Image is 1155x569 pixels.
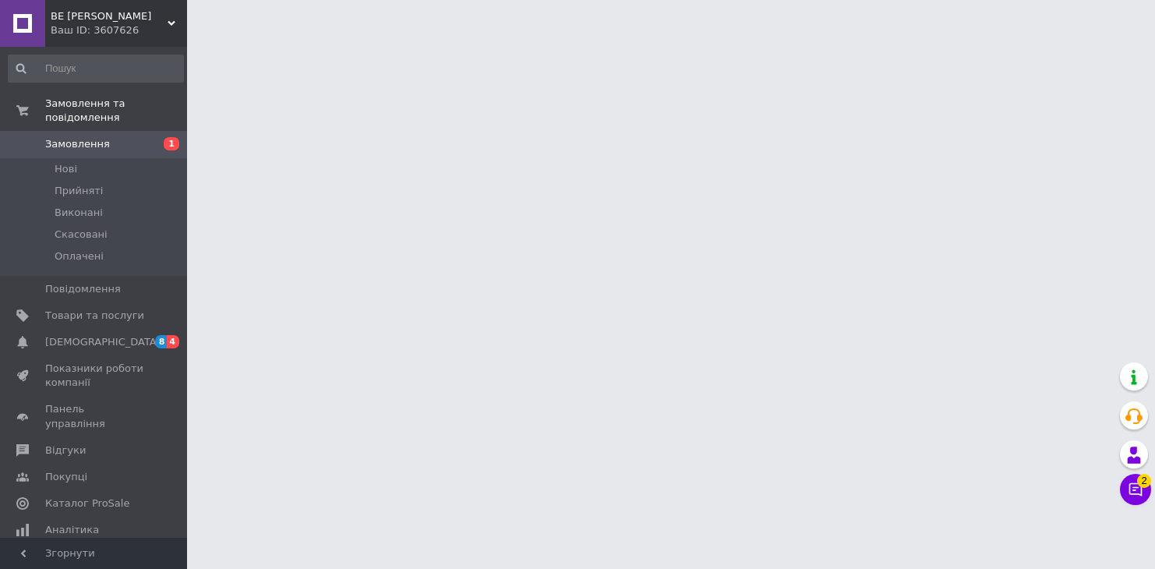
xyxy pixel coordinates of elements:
input: Пошук [8,55,184,83]
span: Замовлення та повідомлення [45,97,187,125]
div: Ваш ID: 3607626 [51,23,187,37]
span: Каталог ProSale [45,497,129,511]
span: Відгуки [45,444,86,458]
span: BE WOODY [51,9,168,23]
span: Оплачені [55,249,104,263]
span: Виконані [55,206,103,220]
span: [DEMOGRAPHIC_DATA] [45,335,161,349]
span: 4 [167,335,179,348]
button: Чат з покупцем2 [1120,474,1151,505]
span: 2 [1137,474,1151,488]
span: Прийняті [55,184,103,198]
span: 1 [164,137,179,150]
span: Замовлення [45,137,110,151]
span: Покупці [45,470,87,484]
span: Повідомлення [45,282,121,296]
span: Нові [55,162,77,176]
span: 8 [155,335,168,348]
span: Показники роботи компанії [45,362,144,390]
span: Товари та послуги [45,309,144,323]
span: Панель управління [45,402,144,430]
span: Скасовані [55,228,108,242]
span: Аналітика [45,523,99,537]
